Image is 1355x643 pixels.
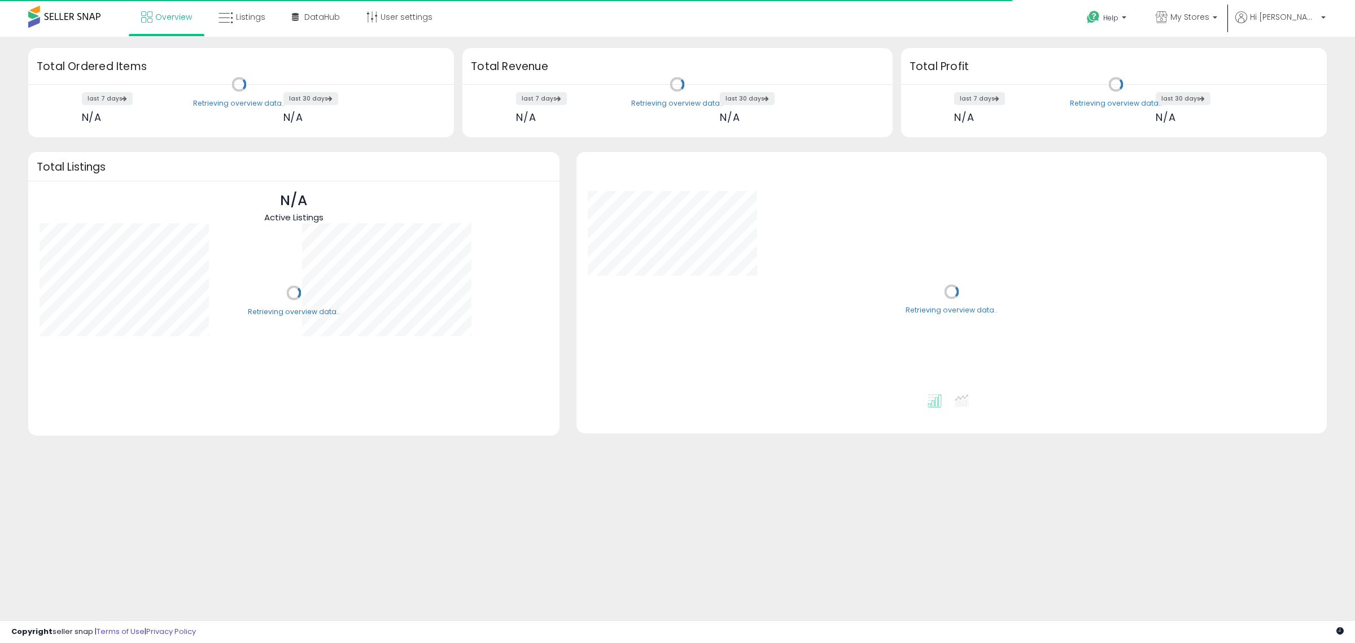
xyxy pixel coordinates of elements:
span: Hi [PERSON_NAME] [1250,11,1318,23]
div: Retrieving overview data.. [906,306,998,316]
div: Retrieving overview data.. [248,307,340,317]
i: Get Help [1086,10,1100,24]
a: Help [1078,2,1138,37]
div: Retrieving overview data.. [193,98,285,108]
span: Listings [236,11,265,23]
span: Help [1103,13,1118,23]
a: Hi [PERSON_NAME] [1235,11,1326,37]
div: Retrieving overview data.. [1070,98,1162,108]
span: My Stores [1170,11,1209,23]
div: Retrieving overview data.. [631,98,723,108]
span: DataHub [304,11,340,23]
span: Overview [155,11,192,23]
